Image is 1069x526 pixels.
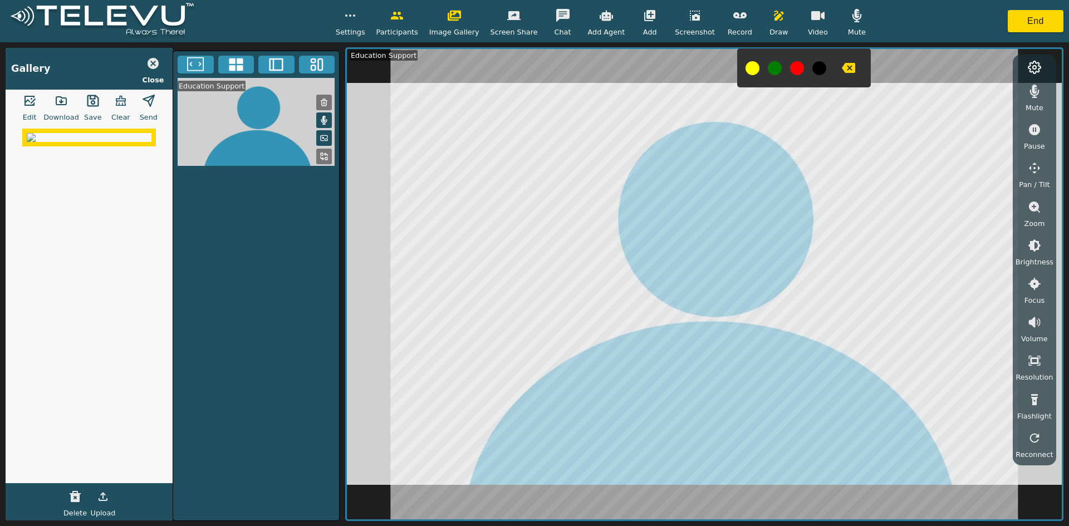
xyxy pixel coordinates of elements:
[675,27,715,37] span: Screenshot
[1017,411,1052,421] span: Flashlight
[11,61,50,76] div: Gallery
[848,27,866,37] span: Mute
[43,112,79,122] span: Download
[1019,179,1050,190] span: Pan / Tilt
[1008,10,1063,32] button: End
[299,56,335,73] button: Three Window Medium
[1024,295,1045,306] span: Focus
[316,95,332,110] button: Remove Feed
[643,27,657,37] span: Add
[23,112,37,122] span: Edit
[1016,449,1053,460] span: Reconnect
[316,112,332,128] button: Mute
[111,112,130,122] span: Clear
[84,112,101,122] span: Save
[376,27,418,37] span: Participants
[728,27,752,37] span: Record
[258,56,295,73] button: Two Window Medium
[1016,257,1053,267] span: Brightness
[63,508,87,518] span: Delete
[143,75,164,85] span: Close
[1024,218,1045,229] span: Zoom
[89,485,117,508] button: Upload
[316,130,332,146] button: Picture in Picture
[140,112,158,122] span: Send
[350,50,418,61] div: Education Support
[218,56,254,73] button: 4x4
[316,149,332,164] button: Replace Feed
[336,27,365,37] span: Settings
[1026,102,1043,113] span: Mute
[1016,372,1053,382] span: Resolution
[1021,333,1048,344] span: Volume
[769,27,788,37] span: Draw
[555,27,571,37] span: Chat
[91,508,116,518] span: Upload
[491,27,538,37] span: Screen Share
[27,133,151,142] img: cdc46603-20e2-4fb0-bf29-5f214de2d6c1
[808,27,828,37] span: Video
[1024,141,1045,151] span: Pause
[178,81,246,91] div: Education Support
[429,27,479,37] span: Image Gallery
[178,56,214,73] button: Fullscreen
[588,27,625,37] span: Add Agent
